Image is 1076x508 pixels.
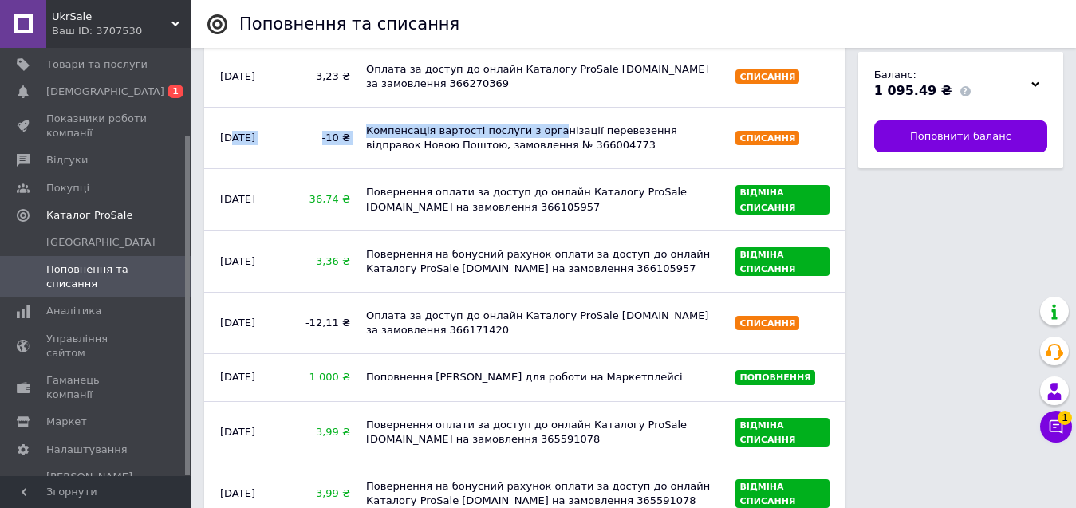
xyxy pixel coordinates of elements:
[239,16,459,33] div: Поповнення та списання
[46,112,148,140] span: Показники роботи компанії
[168,85,183,98] span: 1
[1058,411,1072,425] span: 1
[46,235,156,250] span: [GEOGRAPHIC_DATA]
[739,372,810,383] span: Поповнення
[358,54,727,99] div: Оплата за доступ до онлайн Каталогу ProSale [DOMAIN_NAME] за замовлення 366270369
[739,250,795,274] span: Відміна списання
[358,239,727,284] div: Повернення на бонусний рахунок оплати за доступ до онлайн Каталогу ProSale [DOMAIN_NAME] на замов...
[294,254,351,269] span: 3,36 ₴
[220,426,255,438] time: [DATE]
[46,443,128,457] span: Налаштування
[358,116,727,160] div: Компенсація вартості послуги з організації перевезення відправок Новою Поштою, замовлення № 36600...
[874,69,916,81] span: Баланс:
[739,482,795,506] span: Відміна списання
[46,57,148,72] span: Товари та послуги
[46,181,89,195] span: Покупці
[46,85,164,99] span: [DEMOGRAPHIC_DATA]
[220,255,255,267] time: [DATE]
[46,208,132,222] span: Каталог ProSale
[46,153,88,167] span: Відгуки
[46,373,148,402] span: Гаманець компанії
[52,24,191,38] div: Ваш ID: 3707530
[220,371,255,383] time: [DATE]
[294,69,351,84] span: -3,23 ₴
[220,193,255,205] time: [DATE]
[358,410,727,455] div: Повернення оплати за доступ до онлайн Каталогу ProSale [DOMAIN_NAME] на замовлення 365591078
[46,332,148,360] span: Управління сайтом
[294,316,351,330] span: -12,11 ₴
[294,486,351,501] span: 3,99 ₴
[739,318,795,329] span: Списання
[358,301,727,345] div: Оплата за доступ до онлайн Каталогу ProSale [DOMAIN_NAME] за замовлення 366171420
[220,70,255,82] time: [DATE]
[1040,411,1072,443] button: Чат з покупцем1
[358,362,727,392] div: Поповнення [PERSON_NAME] для роботи на Маркетплейсі
[294,370,351,384] span: 1 000 ₴
[46,415,87,429] span: Маркет
[874,83,952,98] span: 1 095.49 ₴
[874,120,1047,152] a: Поповнити баланс
[46,262,148,291] span: Поповнення та списання
[294,425,351,439] span: 3,99 ₴
[294,192,351,207] span: 36,74 ₴
[220,487,255,499] time: [DATE]
[358,177,727,222] div: Повернення оплати за доступ до онлайн Каталогу ProSale [DOMAIN_NAME] на замовлення 366105957
[220,317,255,329] time: [DATE]
[739,133,795,144] span: Списання
[294,131,351,145] span: -10 ₴
[220,132,255,144] time: [DATE]
[910,129,1011,144] span: Поповнити баланс
[46,304,101,318] span: Аналітика
[739,420,795,445] span: Відміна списання
[739,72,795,82] span: Списання
[52,10,171,24] span: UkrSale
[739,187,795,212] span: Відміна списання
